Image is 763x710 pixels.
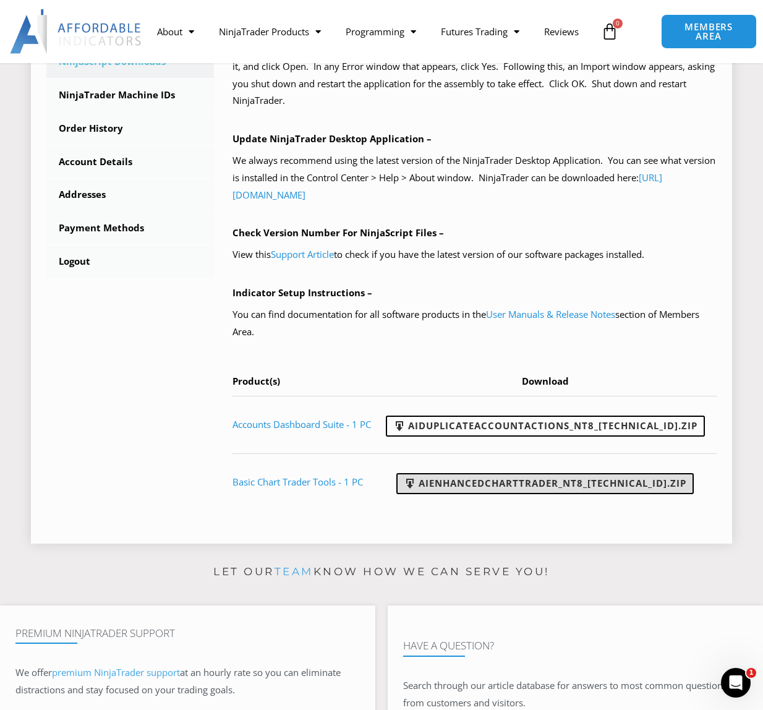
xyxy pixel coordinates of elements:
span: We offer [15,666,52,678]
span: 1 [746,668,756,678]
span: at an hourly rate so you can eliminate distractions and stay focused on your trading goals. [15,666,341,696]
a: AIDuplicateAccountActions_NT8_[TECHNICAL_ID].zip [386,416,705,437]
a: team [275,565,313,578]
a: 0 [582,14,637,49]
a: Payment Methods [46,212,214,244]
a: Reviews [532,17,591,46]
h4: Premium NinjaTrader Support [15,627,360,639]
a: NinjaTrader Machine IDs [46,79,214,111]
nav: Menu [145,17,595,46]
p: View this to check if you have the latest version of our software packages installed. [232,246,717,263]
a: Order History [46,113,214,145]
a: NinjaTrader Products [207,17,333,46]
a: Account Details [46,146,214,178]
p: You can find documentation for all software products in the section of Members Area. [232,306,717,341]
a: Addresses [46,179,214,211]
a: MEMBERS AREA [661,14,757,49]
b: Check Version Number For NinjaScript Files – [232,226,444,239]
a: AIEnhancedChartTrader_NT8_[TECHNICAL_ID].zip [396,473,694,494]
a: premium NinjaTrader support [52,666,180,678]
a: Programming [333,17,428,46]
span: Product(s) [232,375,280,387]
b: Update NinjaTrader Desktop Application – [232,132,432,145]
a: [URL][DOMAIN_NAME] [232,171,662,201]
p: In the Control Center window, select Tools > Import > NinjaScript Add-On. Locate the saved NinjaS... [232,41,717,109]
a: Support Article [271,248,334,260]
a: About [145,17,207,46]
p: We always recommend using the latest version of the NinjaTrader Desktop Application. You can see ... [232,152,717,204]
a: User Manuals & Release Notes [486,308,615,320]
h4: Have A Question? [403,639,748,652]
a: Basic Chart Trader Tools - 1 PC [232,476,363,488]
b: Indicator Setup Instructions – [232,286,372,299]
span: Download [522,375,569,387]
iframe: Intercom live chat [721,668,751,698]
span: 0 [613,19,623,28]
a: Logout [46,246,214,278]
a: Futures Trading [428,17,532,46]
a: Accounts Dashboard Suite - 1 PC [232,418,371,430]
img: LogoAI | Affordable Indicators – NinjaTrader [10,9,143,54]
span: MEMBERS AREA [674,22,744,41]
